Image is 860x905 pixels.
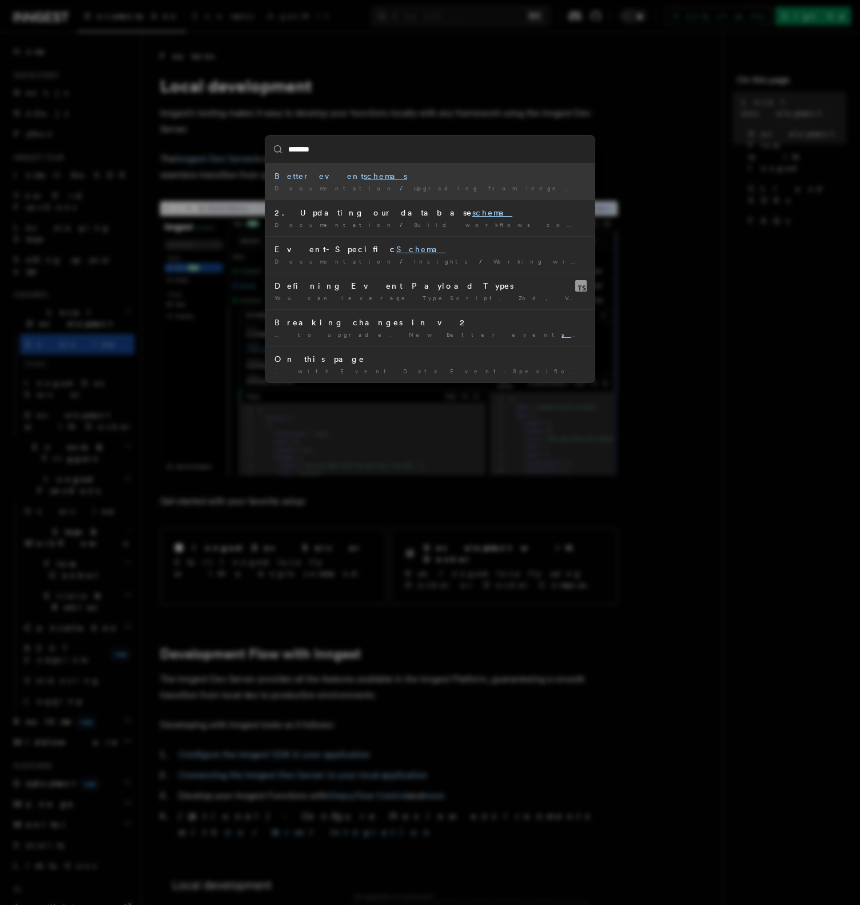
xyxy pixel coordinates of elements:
[472,208,512,217] mark: schema
[274,330,586,339] div: … to upgrade. New Better event - create and maintain your …
[396,245,445,254] mark: Schema
[274,170,586,182] div: Better event
[493,258,695,265] span: Working with Event Data
[274,207,586,218] div: 2. Updating our database
[562,331,618,338] mark: schemas
[400,258,409,265] span: /
[364,172,407,181] mark: schemas
[274,353,586,365] div: On this page
[274,185,395,192] span: Documentation
[414,185,708,192] span: Upgrading from Inngest SDK v1 to v2
[274,367,586,376] div: … with Event Data Event-Specific Example Queries Saved Queries …
[274,317,586,328] div: Breaking changes in v2
[274,258,395,265] span: Documentation
[274,221,395,228] span: Documentation
[274,280,586,292] div: Defining Event Payload Types
[274,294,586,302] div: You can leverage TypeScript, Zod, Valibot, or any …
[414,258,475,265] span: Insights
[414,221,775,228] span: Build workflows configurable by your users
[400,221,409,228] span: /
[479,258,489,265] span: /
[400,185,409,192] span: /
[274,244,586,255] div: Event-Specific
